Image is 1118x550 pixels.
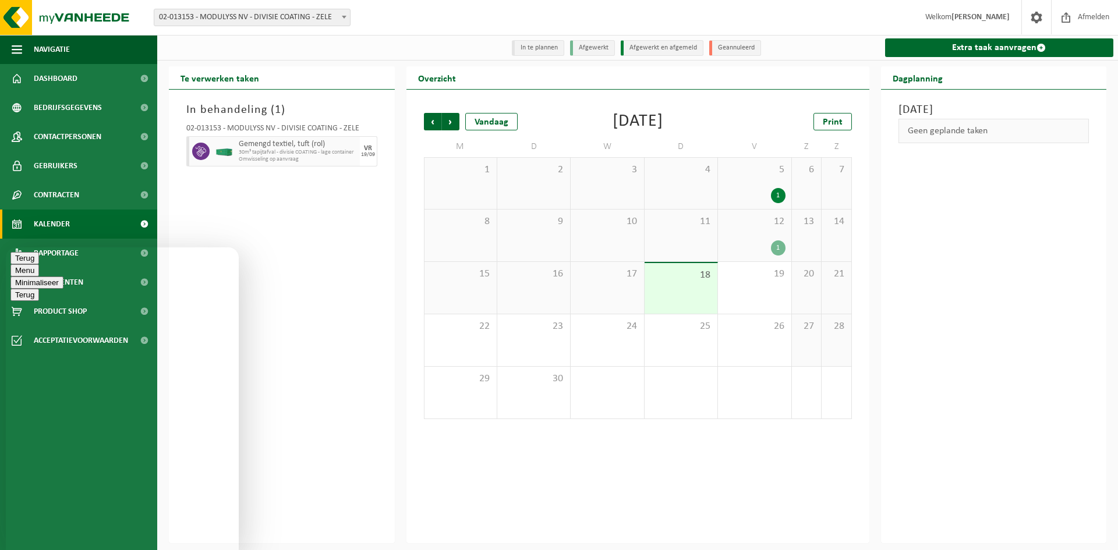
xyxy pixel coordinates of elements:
span: 28 [827,320,845,333]
div: 1 [771,188,786,203]
span: Contracten [34,180,79,210]
div: VR [364,145,372,152]
span: 17 [576,268,638,281]
span: 14 [827,215,845,228]
span: Navigatie [34,35,70,64]
span: 16 [503,268,564,281]
li: In te plannen [512,40,564,56]
td: Z [822,136,851,157]
span: 02-013153 - MODULYSS NV - DIVISIE COATING - ZELE [154,9,351,26]
span: 02-013153 - MODULYSS NV - DIVISIE COATING - ZELE [154,9,350,26]
span: 18 [650,269,712,282]
span: Gebruikers [34,151,77,180]
span: Print [823,118,843,127]
span: 1 [275,104,281,116]
span: 30m³ tapijtafval - divisie COATING - lage container [239,149,357,156]
span: 9 [503,215,564,228]
div: Geen geplande taken [898,119,1089,143]
h2: Te verwerken taken [169,66,271,89]
span: 10 [576,215,638,228]
li: Afgewerkt en afgemeld [621,40,703,56]
span: Gemengd textiel, tuft (rol) [239,140,357,149]
span: 11 [650,215,712,228]
td: D [645,136,718,157]
iframe: chat widget [6,247,239,550]
h3: In behandeling ( ) [186,101,377,119]
span: 2 [503,164,564,176]
div: 1 [771,240,786,256]
span: 29 [430,372,491,385]
span: 24 [576,320,638,333]
td: M [424,136,497,157]
div: 19/09 [361,152,375,158]
span: Kalender [34,210,70,239]
span: 15 [430,268,491,281]
span: Rapportage [34,239,79,268]
h2: Dagplanning [881,66,954,89]
span: 7 [827,164,845,176]
span: Dashboard [34,64,77,93]
img: HK-XC-30-GN-00 [215,147,233,156]
td: V [718,136,791,157]
span: 3 [576,164,638,176]
span: 1 [430,164,491,176]
span: 8 [430,215,491,228]
td: Z [792,136,822,157]
span: 26 [724,320,785,333]
a: Print [813,113,852,130]
td: D [497,136,571,157]
span: 20 [798,268,815,281]
li: Geannuleerd [709,40,761,56]
span: 12 [724,215,785,228]
td: W [571,136,644,157]
a: Extra taak aanvragen [885,38,1114,57]
div: [DATE] [613,113,663,130]
span: 21 [827,268,845,281]
span: 30 [503,372,564,385]
span: 5 [724,164,785,176]
li: Afgewerkt [570,40,615,56]
span: Volgende [442,113,459,130]
div: Vandaag [465,113,518,130]
h2: Overzicht [406,66,468,89]
h3: [DATE] [898,101,1089,119]
span: 19 [724,268,785,281]
span: 22 [430,320,491,333]
span: Contactpersonen [34,122,101,151]
span: Omwisseling op aanvraag [239,156,357,163]
strong: [PERSON_NAME] [951,13,1010,22]
span: 6 [798,164,815,176]
span: 23 [503,320,564,333]
span: 4 [650,164,712,176]
span: 27 [798,320,815,333]
span: Bedrijfsgegevens [34,93,102,122]
div: 02-013153 - MODULYSS NV - DIVISIE COATING - ZELE [186,125,377,136]
span: 25 [650,320,712,333]
span: Vorige [424,113,441,130]
span: 13 [798,215,815,228]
